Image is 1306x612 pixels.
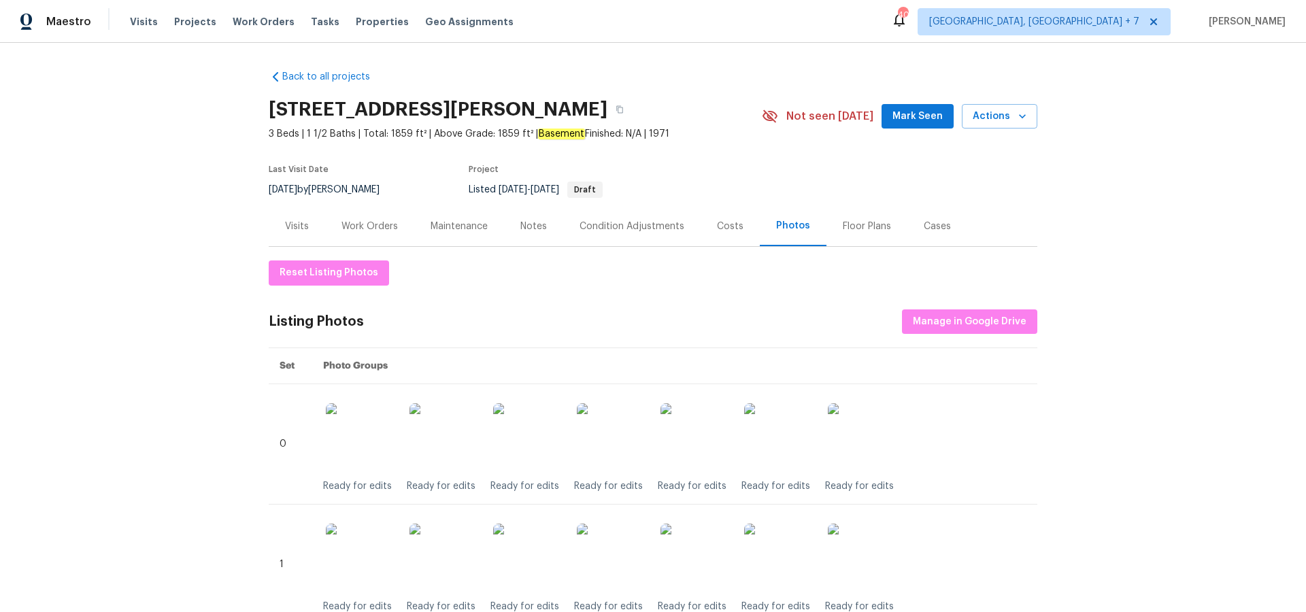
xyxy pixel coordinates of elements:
[469,165,499,173] span: Project
[269,103,607,116] h2: [STREET_ADDRESS][PERSON_NAME]
[574,479,643,493] div: Ready for edits
[46,15,91,29] span: Maestro
[269,127,762,141] span: 3 Beds | 1 1/2 Baths | Total: 1859 ft² | Above Grade: 1859 ft² | Finished: N/A | 1971
[538,129,585,139] em: Basement
[520,220,547,233] div: Notes
[269,182,396,198] div: by [PERSON_NAME]
[341,220,398,233] div: Work Orders
[312,348,1037,384] th: Photo Groups
[786,109,873,123] span: Not seen [DATE]
[499,185,527,194] span: [DATE]
[269,384,312,505] td: 0
[280,265,378,282] span: Reset Listing Photos
[233,15,295,29] span: Work Orders
[269,315,364,328] div: Listing Photos
[425,15,514,29] span: Geo Assignments
[741,479,810,493] div: Ready for edits
[130,15,158,29] span: Visits
[973,108,1026,125] span: Actions
[285,220,309,233] div: Visits
[913,313,1026,330] span: Manage in Google Drive
[962,104,1037,129] button: Actions
[924,220,951,233] div: Cases
[580,220,684,233] div: Condition Adjustments
[407,479,475,493] div: Ready for edits
[311,17,339,27] span: Tasks
[1203,15,1286,29] span: [PERSON_NAME]
[531,185,559,194] span: [DATE]
[776,219,810,233] div: Photos
[269,260,389,286] button: Reset Listing Photos
[825,479,894,493] div: Ready for edits
[269,70,399,84] a: Back to all projects
[882,104,954,129] button: Mark Seen
[929,15,1139,29] span: [GEOGRAPHIC_DATA], [GEOGRAPHIC_DATA] + 7
[843,220,891,233] div: Floor Plans
[269,165,329,173] span: Last Visit Date
[490,479,559,493] div: Ready for edits
[607,97,632,122] button: Copy Address
[323,479,392,493] div: Ready for edits
[658,479,726,493] div: Ready for edits
[469,185,603,194] span: Listed
[269,348,312,384] th: Set
[717,220,743,233] div: Costs
[269,185,297,194] span: [DATE]
[898,8,907,22] div: 40
[431,220,488,233] div: Maintenance
[174,15,216,29] span: Projects
[902,309,1037,335] button: Manage in Google Drive
[356,15,409,29] span: Properties
[892,108,943,125] span: Mark Seen
[569,186,601,194] span: Draft
[499,185,559,194] span: -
